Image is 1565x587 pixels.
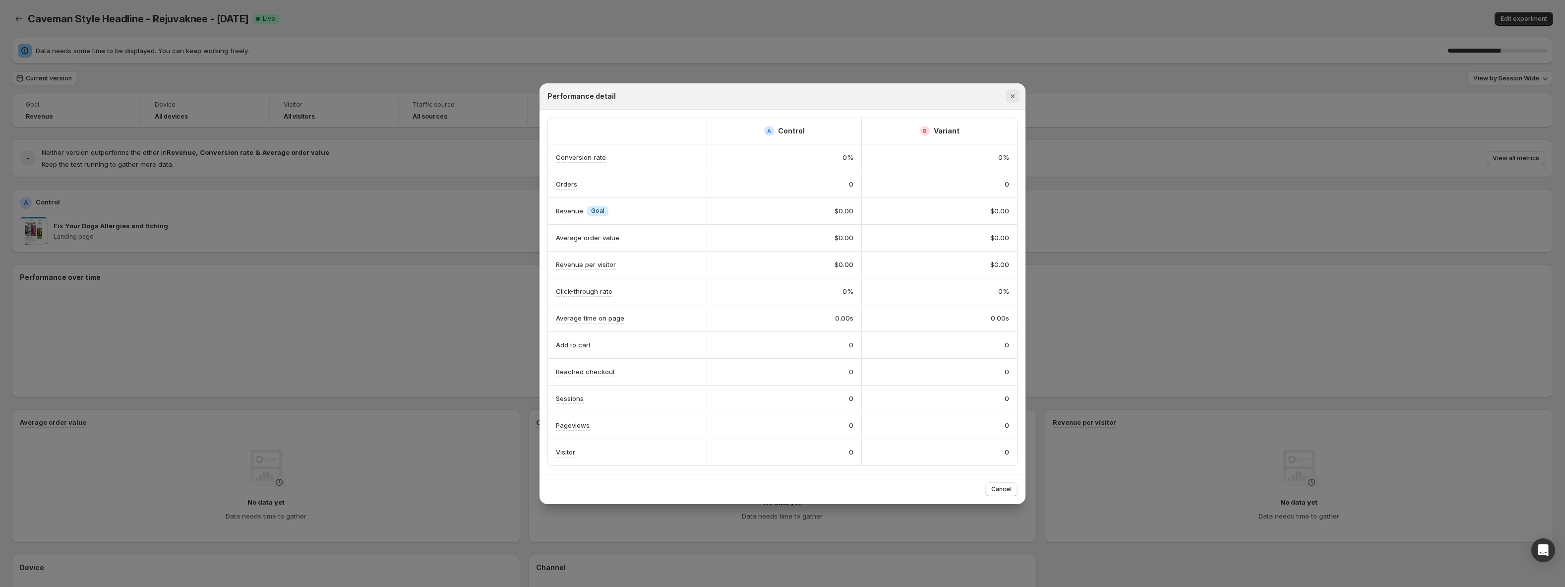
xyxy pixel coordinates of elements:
span: $0.00 [990,260,1009,269]
h2: Performance detail [547,91,616,101]
span: 0 [849,447,853,457]
h2: B [923,128,927,134]
p: Conversion rate [556,152,606,162]
p: Visitor [556,447,575,457]
p: Orders [556,179,577,189]
h2: Variant [934,126,960,136]
span: $0.00 [835,260,853,269]
span: $0.00 [990,206,1009,216]
span: 0 [1005,367,1009,377]
p: Revenue per visitor [556,260,616,269]
span: 0.00s [835,313,853,323]
span: $0.00 [835,206,853,216]
span: 0% [843,152,853,162]
p: Add to cart [556,340,591,350]
span: $0.00 [835,233,853,243]
div: Open Intercom Messenger [1531,538,1555,562]
p: Sessions [556,393,584,403]
p: Average order value [556,233,619,243]
span: 0 [1005,393,1009,403]
span: 0 [849,367,853,377]
p: Reached checkout [556,367,615,377]
span: 0 [849,179,853,189]
h2: Control [778,126,805,136]
span: Goal [591,207,604,215]
span: 0 [849,393,853,403]
span: 0 [1005,447,1009,457]
span: 0 [1005,340,1009,350]
span: Cancel [991,485,1012,493]
button: Cancel [985,482,1018,496]
span: 0 [849,340,853,350]
p: Average time on page [556,313,624,323]
span: 0 [849,420,853,430]
p: Revenue [556,206,583,216]
h2: A [767,128,771,134]
button: Close [1006,89,1020,103]
span: 0% [998,286,1009,296]
span: 0 [1005,179,1009,189]
span: $0.00 [990,233,1009,243]
span: 0% [998,152,1009,162]
p: Click-through rate [556,286,612,296]
p: Pageviews [556,420,590,430]
span: 0.00s [991,313,1009,323]
span: 0% [843,286,853,296]
span: 0 [1005,420,1009,430]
